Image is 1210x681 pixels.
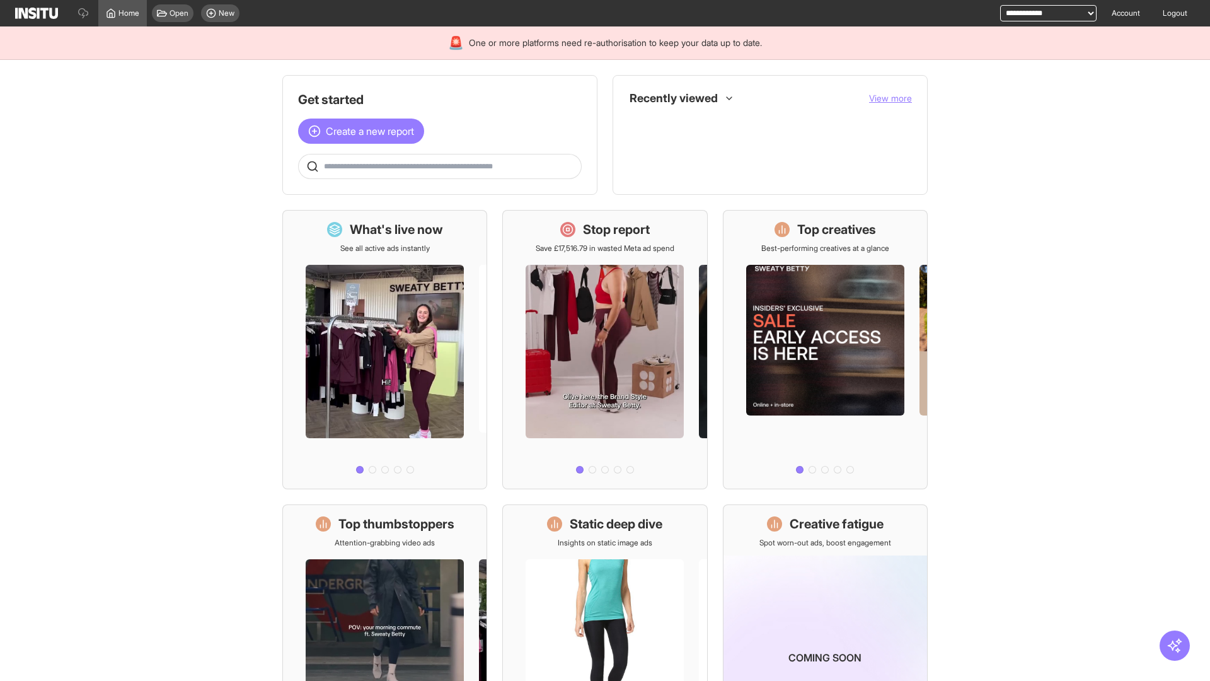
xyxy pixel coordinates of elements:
span: Home [118,8,139,18]
p: See all active ads instantly [340,243,430,253]
h1: Top thumbstoppers [338,515,454,533]
span: View more [869,93,912,103]
a: Top creativesBest-performing creatives at a glance [723,210,928,489]
button: Create a new report [298,119,424,144]
img: Logo [15,8,58,19]
span: New [219,8,234,18]
button: View more [869,92,912,105]
div: 🚨 [448,34,464,52]
span: One or more platforms need re-authorisation to keep your data up to date. [469,37,762,49]
p: Save £17,516.79 in wasted Meta ad spend [536,243,674,253]
span: Open [170,8,188,18]
p: Insights on static image ads [558,538,652,548]
h1: What's live now [350,221,443,238]
a: Stop reportSave £17,516.79 in wasted Meta ad spend [502,210,707,489]
span: Create a new report [326,124,414,139]
p: Attention-grabbing video ads [335,538,435,548]
h1: Top creatives [797,221,876,238]
h1: Get started [298,91,582,108]
a: What's live nowSee all active ads instantly [282,210,487,489]
h1: Static deep dive [570,515,662,533]
p: Best-performing creatives at a glance [761,243,889,253]
h1: Stop report [583,221,650,238]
